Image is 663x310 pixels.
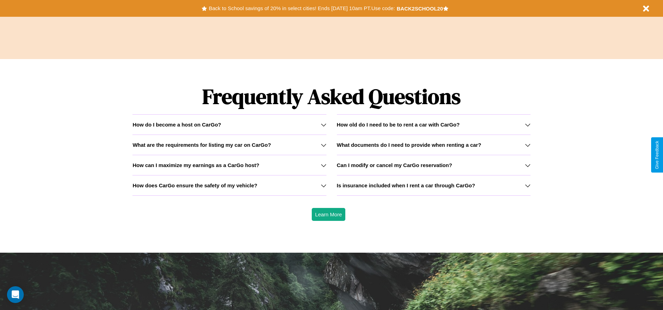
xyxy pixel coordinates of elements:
[397,6,443,12] b: BACK2SCHOOL20
[132,79,530,114] h1: Frequently Asked Questions
[132,122,221,128] h3: How do I become a host on CarGo?
[337,162,452,168] h3: Can I modify or cancel my CarGo reservation?
[132,142,271,148] h3: What are the requirements for listing my car on CarGo?
[337,122,460,128] h3: How old do I need to be to rent a car with CarGo?
[312,208,346,221] button: Learn More
[207,3,396,13] button: Back to School savings of 20% in select cities! Ends [DATE] 10am PT.Use code:
[337,182,475,188] h3: Is insurance included when I rent a car through CarGo?
[132,162,259,168] h3: How can I maximize my earnings as a CarGo host?
[337,142,481,148] h3: What documents do I need to provide when renting a car?
[655,141,660,169] div: Give Feedback
[7,286,24,303] div: Open Intercom Messenger
[132,182,257,188] h3: How does CarGo ensure the safety of my vehicle?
